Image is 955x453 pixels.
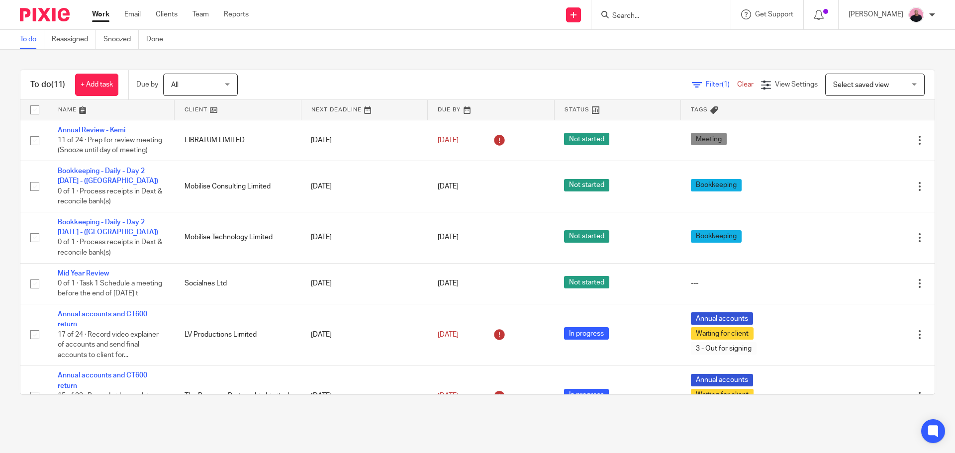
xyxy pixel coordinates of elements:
a: Bookkeeping - Daily - Day 2 [DATE] - ([GEOGRAPHIC_DATA]) [58,168,158,184]
span: Annual accounts [691,374,753,386]
p: Due by [136,80,158,90]
span: Filter [706,81,737,88]
a: Work [92,9,109,19]
td: [DATE] [301,304,428,365]
span: Bookkeeping [691,179,742,191]
span: [DATE] [438,234,459,241]
span: Meeting [691,133,727,145]
span: Annual accounts [691,312,753,325]
a: Annual accounts and CT600 return [58,311,147,328]
td: LV Productions Limited [175,304,301,365]
span: 15 of 23 · Record video explainer of accounts and send final accounts to client for... [58,392,159,420]
span: [DATE] [438,183,459,190]
span: Not started [564,230,609,243]
span: In progress [564,389,609,401]
a: Snoozed [103,30,139,49]
h1: To do [30,80,65,90]
td: Mobilise Technology Limited [175,212,301,263]
td: [DATE] [301,263,428,304]
a: Reports [224,9,249,19]
input: Search [611,12,701,21]
div: --- [691,278,798,288]
img: Pixie [20,8,70,21]
span: 11 of 24 · Prep for review meeting (Snooze until day of meeting) [58,137,162,154]
img: Bio%20-%20Kemi%20.png [908,7,924,23]
a: Clear [737,81,754,88]
span: 0 of 1 · Process receipts in Dext & reconcile bank(s) [58,188,162,205]
a: Reassigned [52,30,96,49]
span: Not started [564,179,609,191]
a: Email [124,9,141,19]
span: Bookkeeping [691,230,742,243]
span: [DATE] [438,280,459,287]
a: Done [146,30,171,49]
span: [DATE] [438,392,459,399]
a: Annual accounts and CT600 return [58,372,147,389]
a: Bookkeeping - Daily - Day 2 [DATE] - ([GEOGRAPHIC_DATA]) [58,219,158,236]
span: (1) [722,81,730,88]
td: [DATE] [301,120,428,161]
td: Socialnes Ltd [175,263,301,304]
td: LIBRATUM LIMITED [175,120,301,161]
span: View Settings [775,81,818,88]
span: Select saved view [833,82,889,89]
span: 0 of 1 · Process receipts in Dext & reconcile bank(s) [58,239,162,257]
span: Waiting for client [691,389,754,401]
td: [DATE] [301,161,428,212]
td: [DATE] [301,365,428,427]
span: Waiting for client [691,327,754,340]
td: Mobilise Consulting Limited [175,161,301,212]
a: + Add task [75,74,118,96]
span: [DATE] [438,137,459,144]
span: 3 - Out for signing [691,342,757,355]
p: [PERSON_NAME] [849,9,903,19]
td: The Progress Partnership Limited [175,365,301,427]
a: Clients [156,9,178,19]
a: Team [192,9,209,19]
span: In progress [564,327,609,340]
span: Get Support [755,11,793,18]
span: 17 of 24 · Record video explainer of accounts and send final accounts to client for... [58,331,159,359]
span: Not started [564,133,609,145]
td: [DATE] [301,212,428,263]
a: Mid Year Review [58,270,109,277]
span: Not started [564,276,609,288]
span: 0 of 1 · Task 1 Schedule a meeting before the end of [DATE] t [58,280,162,297]
span: Tags [691,107,708,112]
span: (11) [51,81,65,89]
a: Annual Review - Kemi [58,127,125,134]
span: All [171,82,179,89]
a: To do [20,30,44,49]
span: [DATE] [438,331,459,338]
